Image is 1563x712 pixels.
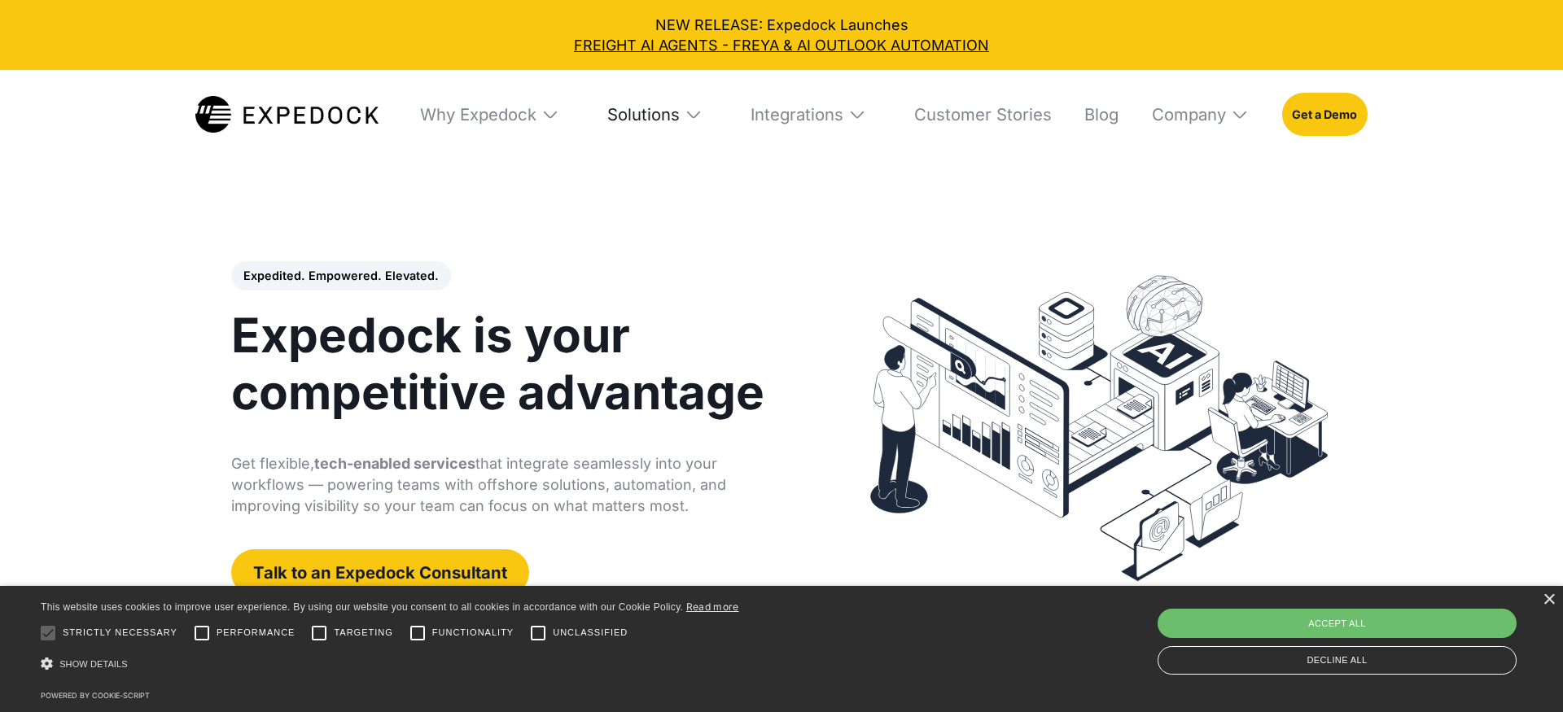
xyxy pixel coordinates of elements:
[334,626,392,640] span: Targeting
[432,626,514,640] span: Functionality
[41,691,150,700] a: Powered by cookie-script
[1482,634,1563,712] iframe: Chat Widget
[231,307,788,421] h1: Expedock is your competitive advantage
[1543,594,1555,606] div: Close
[231,549,529,595] a: Talk to an Expedock Consultant
[420,104,536,124] div: Why Expedock
[1152,104,1226,124] div: Company
[231,453,788,517] p: Get flexible, that integrate seamlessly into your workflows — powering teams with offshore soluti...
[314,455,475,472] strong: tech-enabled services
[41,652,739,678] div: Show details
[41,601,683,613] span: This website uses cookies to improve user experience. By using our website you consent to all coo...
[1070,70,1119,158] a: Blog
[1282,93,1368,135] a: Get a Demo
[15,15,1548,55] div: NEW RELEASE: Expedock Launches
[1158,609,1517,638] div: Accept all
[900,70,1052,158] a: Customer Stories
[607,104,680,124] div: Solutions
[553,626,628,640] span: Unclassified
[736,70,882,158] div: Integrations
[405,70,575,158] div: Why Expedock
[59,659,128,669] span: Show details
[686,601,739,613] a: Read more
[593,70,718,158] div: Solutions
[1158,646,1517,675] div: Decline all
[63,626,177,640] span: Strictly necessary
[15,35,1548,55] a: FREIGHT AI AGENTS - FREYA & AI OUTLOOK AUTOMATION
[751,104,843,124] div: Integrations
[1137,70,1264,158] div: Company
[217,626,296,640] span: Performance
